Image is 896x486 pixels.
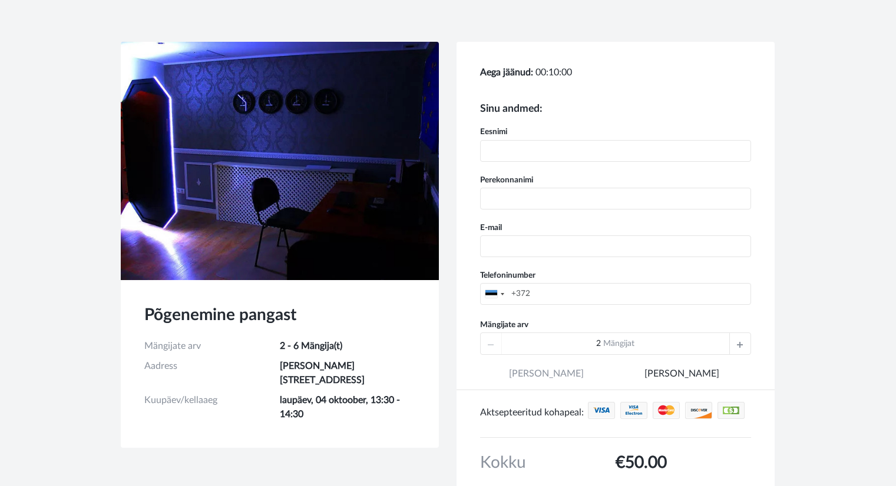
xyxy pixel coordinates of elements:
span: 00 [561,68,572,77]
h5: Sinu andmed: [480,103,751,114]
div: Aktsepteeritud kohapeal: [480,402,588,423]
span: Kokku [480,454,526,471]
label: E-mail [471,222,760,234]
a: Sularaha [718,411,745,421]
a: Krediit/Deebetkaardid [653,411,680,421]
td: laupäev, 04 oktoober, 13:30 - 14:30 [280,390,415,424]
span: [PERSON_NAME] [480,367,613,390]
label: Perekonnanimi [471,174,760,186]
a: Krediit/Deebetkaardid [588,411,615,421]
span: 2 [596,339,601,348]
b: Aega jäänud: [480,68,533,77]
label: Eesnimi [471,126,760,138]
span: €50.00 [616,454,667,471]
a: Krediit/Deebetkaardid [620,411,647,421]
a: [PERSON_NAME] [615,367,748,390]
a: Krediit/Deebetkaardid [685,411,712,421]
img: Põgenemine pangast [121,42,439,280]
td: 2 - 6 Mängija(t) [280,336,415,356]
label: Mängijate arv [480,319,528,331]
td: Aadress [144,356,280,390]
h3: Põgenemine pangast [144,304,415,327]
div: Estonia (Eesti): +372 [481,284,508,304]
span: 10: [548,68,561,77]
td: Mängijate arv [144,336,280,356]
span: 00: [535,68,548,77]
td: Kuupäev/kellaaeg [144,390,280,424]
span: Mängijat [603,339,634,348]
td: [PERSON_NAME] [STREET_ADDRESS] [280,356,415,390]
label: Telefoninumber [471,269,760,281]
